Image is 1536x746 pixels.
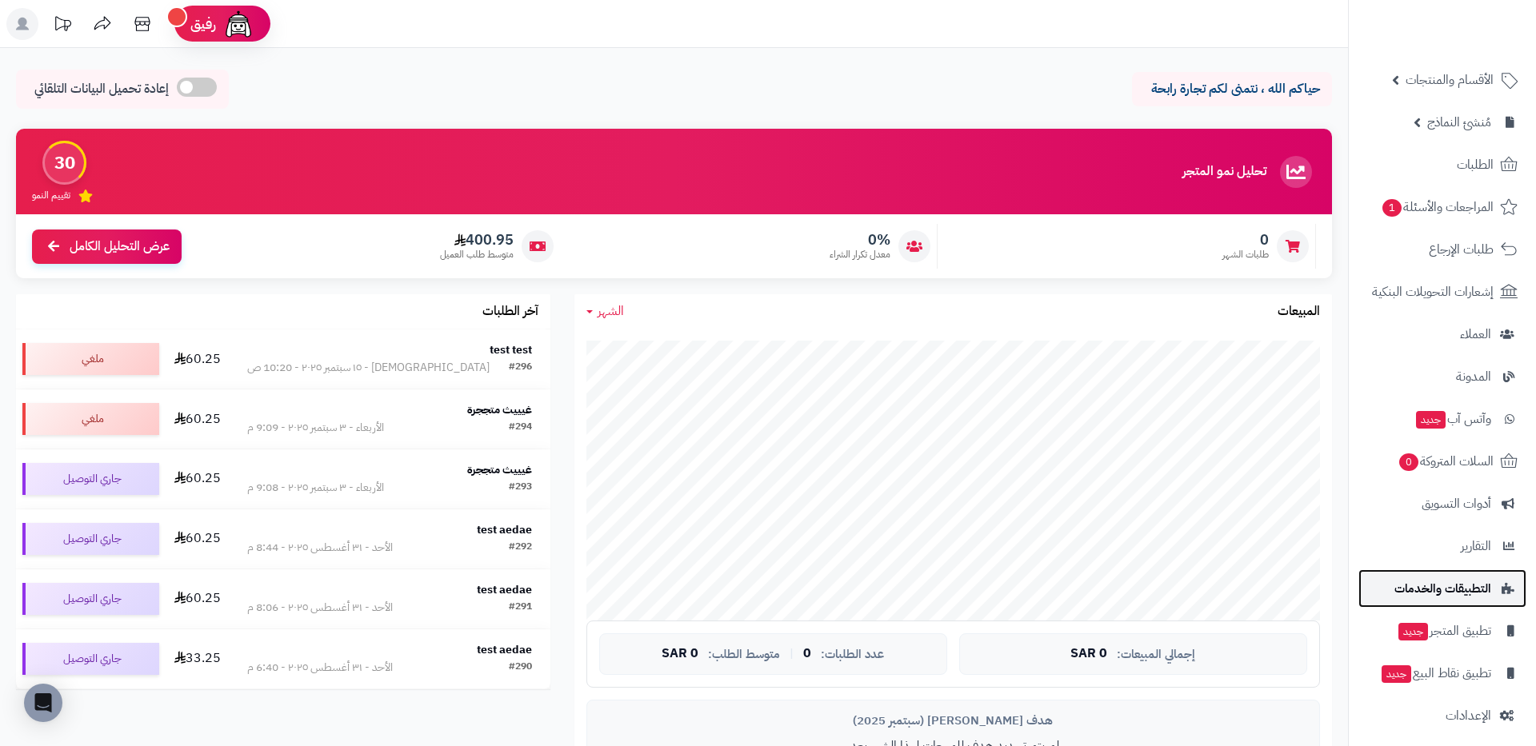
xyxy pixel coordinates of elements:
[247,480,384,496] div: الأربعاء - ٣ سبتمبر ٢٠٢٥ - 9:08 م
[1358,527,1526,565] a: التقارير
[1446,704,1491,727] span: الإعدادات
[1182,165,1266,179] h3: تحليل نمو المتجر
[1358,357,1526,396] a: المدونة
[477,581,532,598] strong: test aedae
[166,569,229,628] td: 60.25
[440,248,514,261] span: متوسط طلب العميل
[509,660,532,676] div: #290
[190,14,216,34] span: رفيق
[662,647,698,661] span: 0 SAR
[166,329,229,389] td: 60.25
[1398,623,1428,640] span: جديد
[166,629,229,688] td: 33.25
[22,523,159,555] div: جاري التوصيل
[32,229,182,264] a: عرض التحليل الكامل
[247,660,393,676] div: الأحد - ٣١ أغسطس ٢٠٢٥ - 6:40 م
[1070,647,1107,661] span: 0 SAR
[1358,696,1526,735] a: الإعدادات
[1358,315,1526,353] a: العملاء
[708,648,780,661] span: متوسط الطلب:
[1414,408,1491,430] span: وآتس آب
[1358,485,1526,523] a: أدوات التسويق
[509,540,532,556] div: #292
[1358,146,1526,184] a: الطلبات
[34,80,169,98] span: إعادة تحميل البيانات التلقائي
[1117,648,1195,661] span: إجمالي المبيعات:
[1397,620,1491,642] span: تطبيق المتجر
[482,305,538,319] h3: آخر الطلبات
[22,403,159,435] div: ملغي
[22,343,159,375] div: ملغي
[1222,248,1269,261] span: طلبات الشهر
[1394,577,1491,600] span: التطبيقات والخدمات
[70,237,170,256] span: عرض التحليل الكامل
[247,360,490,376] div: [DEMOGRAPHIC_DATA] - ١٥ سبتمبر ٢٠٢٥ - 10:20 ص
[1457,154,1494,176] span: الطلبات
[1416,411,1446,429] span: جديد
[1399,453,1418,471] span: 0
[1461,535,1491,557] span: التقارير
[599,712,1307,729] div: هدف [PERSON_NAME] (سبتمبر 2025)
[1429,238,1494,261] span: طلبات الإرجاع
[440,231,514,249] span: 400.95
[1358,569,1526,608] a: التطبيقات والخدمات
[830,248,890,261] span: معدل تكرار الشراء
[1358,230,1526,269] a: طلبات الإرجاع
[22,643,159,675] div: جاري التوصيل
[509,420,532,436] div: #294
[1144,80,1320,98] p: حياكم الله ، نتمنى لكم تجارة رابحة
[1456,365,1491,388] span: المدونة
[1398,450,1494,473] span: السلات المتروكة
[166,389,229,449] td: 60.25
[1358,654,1526,692] a: تطبيق نقاط البيعجديد
[821,648,884,661] span: عدد الطلبات:
[586,302,624,321] a: الشهر
[1278,305,1320,319] h3: المبيعات
[1382,665,1411,683] span: جديد
[247,420,384,436] div: الأربعاء - ٣ سبتمبر ٢٠٢٥ - 9:09 م
[1427,111,1491,134] span: مُنشئ النماذج
[1358,400,1526,438] a: وآتس آبجديد
[509,480,532,496] div: #293
[1460,323,1491,345] span: العملاء
[790,648,794,660] span: |
[22,583,159,615] div: جاري التوصيل
[477,641,532,658] strong: test aedae
[477,521,532,538] strong: test aedae
[467,461,532,478] strong: غيييث متججرة
[509,360,532,376] div: #296
[247,540,393,556] div: الأحد - ٣١ أغسطس ٢٠٢٥ - 8:44 م
[1358,612,1526,650] a: تطبيق المتجرجديد
[467,401,532,418] strong: غيييث متججرة
[1358,273,1526,311] a: إشعارات التحويلات البنكية
[830,231,890,249] span: 0%
[32,189,70,202] span: تقييم النمو
[222,8,254,40] img: ai-face.png
[509,600,532,616] div: #291
[22,463,159,495] div: جاري التوصيل
[1422,493,1491,515] span: أدوات التسويق
[42,8,82,44] a: تحديثات المنصة
[1406,69,1494,91] span: الأقسام والمنتجات
[490,341,532,358] strong: test test
[1372,281,1494,303] span: إشعارات التحويلات البنكية
[803,647,811,661] span: 0
[24,684,62,722] div: Open Intercom Messenger
[1358,442,1526,481] a: السلات المتروكة0
[1381,196,1494,218] span: المراجعات والأسئلة
[1382,199,1402,217] span: 1
[1222,231,1269,249] span: 0
[1380,662,1491,684] span: تطبيق نقاط البيع
[247,600,393,616] div: الأحد - ٣١ أغسطس ٢٠٢٥ - 8:06 م
[166,449,229,509] td: 60.25
[1358,188,1526,226] a: المراجعات والأسئلة1
[598,301,624,321] span: الشهر
[166,509,229,568] td: 60.25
